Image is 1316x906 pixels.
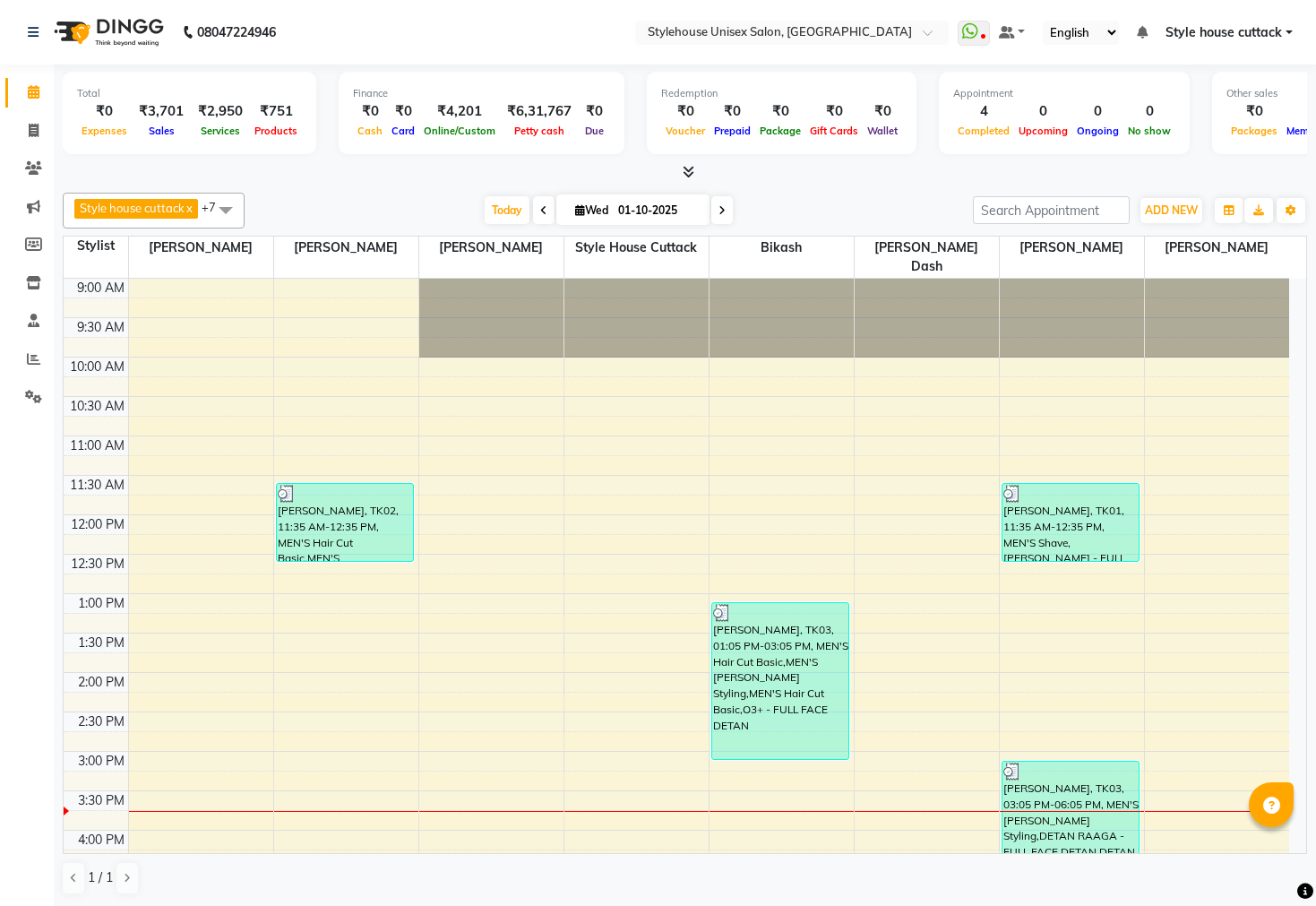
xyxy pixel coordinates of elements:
div: ₹0 [1226,101,1282,122]
div: ₹751 [250,101,302,122]
span: Package [755,125,805,137]
div: 1:00 PM [74,594,128,613]
span: 1 / 1 [88,868,113,887]
div: ₹0 [805,101,863,122]
a: x [185,201,193,215]
div: Redemption [661,86,902,101]
div: ₹0 [710,101,755,122]
div: ₹0 [387,101,419,122]
div: ₹3,701 [132,101,191,122]
div: 4 [953,101,1014,122]
span: +7 [202,200,229,214]
span: Ongoing [1072,125,1123,137]
span: Wed [571,203,613,217]
button: ADD NEW [1140,198,1202,223]
span: Style house cuttack [80,201,185,215]
div: 9:30 AM [73,318,128,337]
div: Appointment [953,86,1175,101]
div: Finance [353,86,610,101]
span: Services [196,125,245,137]
div: 12:30 PM [67,555,128,574]
span: Prepaid [710,125,755,137]
iframe: chat widget [1241,834,1298,888]
div: 0 [1072,101,1123,122]
div: 3:00 PM [74,752,128,771]
span: [PERSON_NAME] [419,237,563,259]
span: Upcoming [1014,125,1072,137]
span: [PERSON_NAME] Dash [855,237,999,278]
div: 11:00 AM [66,436,128,455]
span: Today [485,196,529,224]
img: logo [46,7,168,57]
div: [PERSON_NAME], TK03, 01:05 PM-03:05 PM, MEN'S Hair Cut Basic,MEN'S [PERSON_NAME] Styling,MEN'S Ha... [712,603,849,759]
span: Packages [1226,125,1282,137]
div: 9:00 AM [73,279,128,298]
span: Completed [953,125,1014,137]
div: ₹0 [77,101,132,122]
span: Style house cuttack [564,237,709,259]
div: ₹2,950 [191,101,250,122]
div: 3:30 PM [74,791,128,810]
span: Sales [144,125,179,137]
span: Petty cash [510,125,569,137]
span: No show [1123,125,1175,137]
span: Style house cuttack [1165,23,1282,42]
span: Card [387,125,419,137]
div: 4:00 PM [74,831,128,850]
div: 11:30 AM [66,476,128,495]
div: 1:30 PM [74,634,128,652]
span: Expenses [77,125,132,137]
span: Bikash [710,237,854,259]
div: 10:30 AM [66,397,128,416]
input: Search Appointment [973,196,1130,224]
div: Stylist [64,237,128,255]
div: ₹0 [661,101,710,122]
b: 08047224946 [197,7,276,57]
div: [PERSON_NAME], TK02, 11:35 AM-12:35 PM, MEN'S Hair Cut Basic,MEN'S [PERSON_NAME] Styling [277,484,414,561]
div: 0 [1014,101,1072,122]
span: [PERSON_NAME] [1145,237,1290,259]
div: 10:00 AM [66,358,128,376]
div: 2:30 PM [74,712,128,731]
span: Due [581,125,608,137]
span: ADD NEW [1145,203,1198,217]
div: ₹4,201 [419,101,500,122]
span: [PERSON_NAME] [1000,237,1144,259]
div: ₹0 [755,101,805,122]
span: [PERSON_NAME] [274,237,418,259]
div: 2:00 PM [74,673,128,692]
span: Wallet [863,125,902,137]
div: ₹0 [579,101,610,122]
div: ₹0 [353,101,387,122]
div: 12:00 PM [67,515,128,534]
span: [PERSON_NAME] [129,237,273,259]
span: Gift Cards [805,125,863,137]
span: Cash [353,125,387,137]
span: Voucher [661,125,710,137]
span: Online/Custom [419,125,500,137]
div: ₹6,31,767 [500,101,579,122]
input: 2025-10-01 [613,197,702,224]
div: [PERSON_NAME], TK01, 11:35 AM-12:35 PM, MEN'S Shave,[PERSON_NAME] - FULL FACE DETAN [1002,484,1140,561]
span: Products [250,125,302,137]
div: ₹0 [863,101,902,122]
div: 0 [1123,101,1175,122]
div: Total [77,86,302,101]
